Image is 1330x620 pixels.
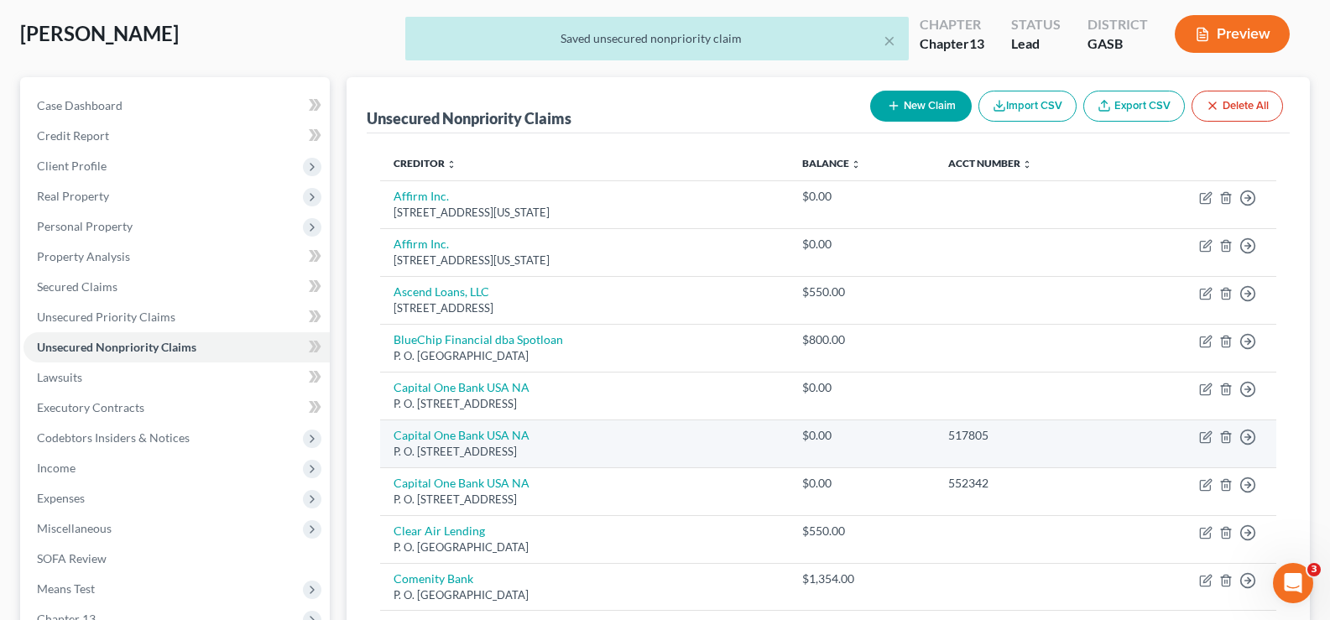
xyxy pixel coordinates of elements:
[948,475,1109,492] div: 552342
[802,284,921,300] div: $550.00
[1011,15,1061,34] div: Status
[1192,91,1283,122] button: Delete All
[802,157,861,169] a: Balance unfold_more
[37,128,109,143] span: Credit Report
[394,524,485,538] a: Clear Air Lending
[802,188,921,205] div: $0.00
[23,302,330,332] a: Unsecured Priority Claims
[23,242,330,272] a: Property Analysis
[802,475,921,492] div: $0.00
[23,544,330,574] a: SOFA Review
[394,284,489,299] a: Ascend Loans, LLC
[394,348,775,364] div: P. O. [GEOGRAPHIC_DATA]
[37,159,107,173] span: Client Profile
[802,571,921,587] div: $1,354.00
[37,370,82,384] span: Lawsuits
[394,476,529,490] a: Capital One Bank USA NA
[978,91,1077,122] button: Import CSV
[37,219,133,233] span: Personal Property
[394,189,449,203] a: Affirm Inc.
[1087,15,1148,34] div: District
[394,380,529,394] a: Capital One Bank USA NA
[394,587,775,603] div: P. O. [GEOGRAPHIC_DATA]
[884,30,895,50] button: ×
[394,205,775,221] div: [STREET_ADDRESS][US_STATE]
[23,91,330,121] a: Case Dashboard
[394,571,473,586] a: Comenity Bank
[37,430,190,445] span: Codebtors Insiders & Notices
[394,253,775,268] div: [STREET_ADDRESS][US_STATE]
[367,108,571,128] div: Unsecured Nonpriority Claims
[23,272,330,302] a: Secured Claims
[394,396,775,412] div: P. O. [STREET_ADDRESS]
[1273,563,1313,603] iframe: Intercom live chat
[394,237,449,251] a: Affirm Inc.
[394,332,563,346] a: BlueChip Financial dba Spotloan
[37,491,85,505] span: Expenses
[802,427,921,444] div: $0.00
[802,523,921,539] div: $550.00
[1083,91,1185,122] a: Export CSV
[802,379,921,396] div: $0.00
[37,189,109,203] span: Real Property
[23,121,330,151] a: Credit Report
[394,444,775,460] div: P. O. [STREET_ADDRESS]
[37,521,112,535] span: Miscellaneous
[446,159,456,169] i: unfold_more
[419,30,895,47] div: Saved unsecured nonpriority claim
[37,400,144,414] span: Executory Contracts
[394,157,456,169] a: Creditor unfold_more
[394,300,775,316] div: [STREET_ADDRESS]
[948,157,1032,169] a: Acct Number unfold_more
[23,362,330,393] a: Lawsuits
[802,236,921,253] div: $0.00
[37,461,76,475] span: Income
[870,91,972,122] button: New Claim
[802,331,921,348] div: $800.00
[23,332,330,362] a: Unsecured Nonpriority Claims
[394,492,775,508] div: P. O. [STREET_ADDRESS]
[920,15,984,34] div: Chapter
[37,551,107,565] span: SOFA Review
[37,98,123,112] span: Case Dashboard
[37,249,130,263] span: Property Analysis
[23,393,330,423] a: Executory Contracts
[1022,159,1032,169] i: unfold_more
[37,310,175,324] span: Unsecured Priority Claims
[851,159,861,169] i: unfold_more
[37,279,117,294] span: Secured Claims
[37,581,95,596] span: Means Test
[37,340,196,354] span: Unsecured Nonpriority Claims
[1307,563,1321,576] span: 3
[394,539,775,555] div: P. O. [GEOGRAPHIC_DATA]
[394,428,529,442] a: Capital One Bank USA NA
[1175,15,1290,53] button: Preview
[948,427,1109,444] div: 517805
